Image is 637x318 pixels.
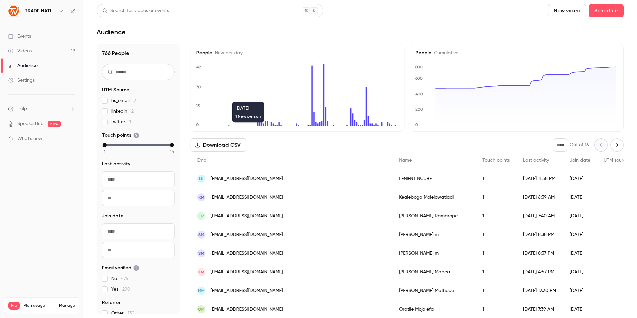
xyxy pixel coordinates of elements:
text: 600 [415,76,423,81]
div: [PERSON_NAME] Mabea [392,263,476,281]
span: Email verified [102,265,139,271]
a: Manage [59,303,75,308]
span: [EMAIL_ADDRESS][DOMAIN_NAME] [211,175,283,182]
button: Next page [610,138,624,152]
h1: 766 People [102,49,175,57]
text: 30 [196,85,201,89]
p: Out of 16 [570,142,589,148]
div: Settings [8,77,35,84]
h6: TRADE NATION [25,8,56,14]
span: Touch points [102,132,139,139]
h5: People [415,50,618,56]
img: TRADE NATION [8,6,19,16]
div: [DATE] [563,207,597,225]
text: 0 [196,122,199,127]
div: [DATE] 11:58 PM [516,169,563,188]
div: [DATE] 4:57 PM [516,263,563,281]
div: [PERSON_NAME] m [392,225,476,244]
text: 800 [415,65,423,69]
div: [PERSON_NAME] m [392,244,476,263]
span: Join date [570,158,590,163]
span: new [48,121,61,127]
div: [DATE] 12:30 PM [516,281,563,300]
span: Last activity [102,161,130,167]
span: New per day [212,51,243,55]
text: 0 [415,122,418,127]
button: Download CSV [191,138,246,152]
span: OM [198,306,205,312]
span: TM [198,269,204,275]
div: [DATE] 7:40 AM [516,207,563,225]
span: Plan usage [24,303,55,308]
div: Search for videos or events [102,7,169,14]
span: 476 [121,276,128,281]
span: Other [111,310,135,317]
span: LN [199,176,204,182]
span: No [111,275,128,282]
span: 14 [170,149,174,155]
span: 2 [134,98,136,103]
div: [DATE] [563,225,597,244]
div: Audience [8,62,38,69]
div: LENIENT NCUBE [392,169,476,188]
span: Yes [111,286,130,293]
div: 1 [476,244,516,263]
div: [DATE] [563,244,597,263]
span: sm [198,250,204,256]
div: min [103,143,107,147]
div: [DATE] [563,281,597,300]
div: 1 [476,169,516,188]
button: New video [548,4,586,17]
span: Help [17,105,27,112]
span: [EMAIL_ADDRESS][DOMAIN_NAME] [211,250,283,257]
text: 200 [415,107,423,112]
span: [EMAIL_ADDRESS][DOMAIN_NAME] [211,269,283,276]
span: UTM Source [102,87,129,93]
text: 15 [196,103,200,108]
div: [DATE] 8:38 PM [516,225,563,244]
span: Name [399,158,412,163]
span: sm [198,232,204,238]
div: Events [8,33,31,40]
span: [EMAIL_ADDRESS][DOMAIN_NAME] [211,194,283,201]
text: 400 [415,92,423,96]
span: 1 [104,149,105,155]
div: [DATE] [563,169,597,188]
span: Touch points [482,158,510,163]
span: 1 [129,120,131,124]
span: 130 [128,311,135,316]
span: Join date [102,213,124,219]
iframe: Noticeable Trigger [67,136,75,142]
span: hs_email [111,97,136,104]
div: [PERSON_NAME] Ramarope [392,207,476,225]
span: KM [199,194,204,200]
div: 1 [476,207,516,225]
h1: Audience [97,28,126,36]
span: Cumulative [431,51,458,55]
span: [EMAIL_ADDRESS][DOMAIN_NAME] [211,287,283,294]
a: SpeakerHub [17,120,44,127]
div: max [170,143,174,147]
span: [EMAIL_ADDRESS][DOMAIN_NAME] [211,231,283,238]
li: help-dropdown-opener [8,105,75,112]
span: 2 [131,109,134,114]
div: [DATE] [563,188,597,207]
div: 1 [476,188,516,207]
div: [DATE] [563,263,597,281]
div: Kealeboga Molelowatladi [392,188,476,207]
text: 49 [196,65,201,69]
span: TR [199,213,204,219]
div: [PERSON_NAME] Mathebe [392,281,476,300]
span: Last activity [523,158,549,163]
span: UTM source [604,158,629,163]
span: Referrer [102,299,121,306]
span: 290 [122,287,130,292]
span: [EMAIL_ADDRESS][DOMAIN_NAME] [211,306,283,313]
div: Videos [8,48,32,54]
div: [DATE] 8:37 PM [516,244,563,263]
h5: People [196,50,399,56]
button: Schedule [589,4,624,17]
div: 1 [476,281,516,300]
div: 1 [476,225,516,244]
span: [EMAIL_ADDRESS][DOMAIN_NAME] [211,213,283,220]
